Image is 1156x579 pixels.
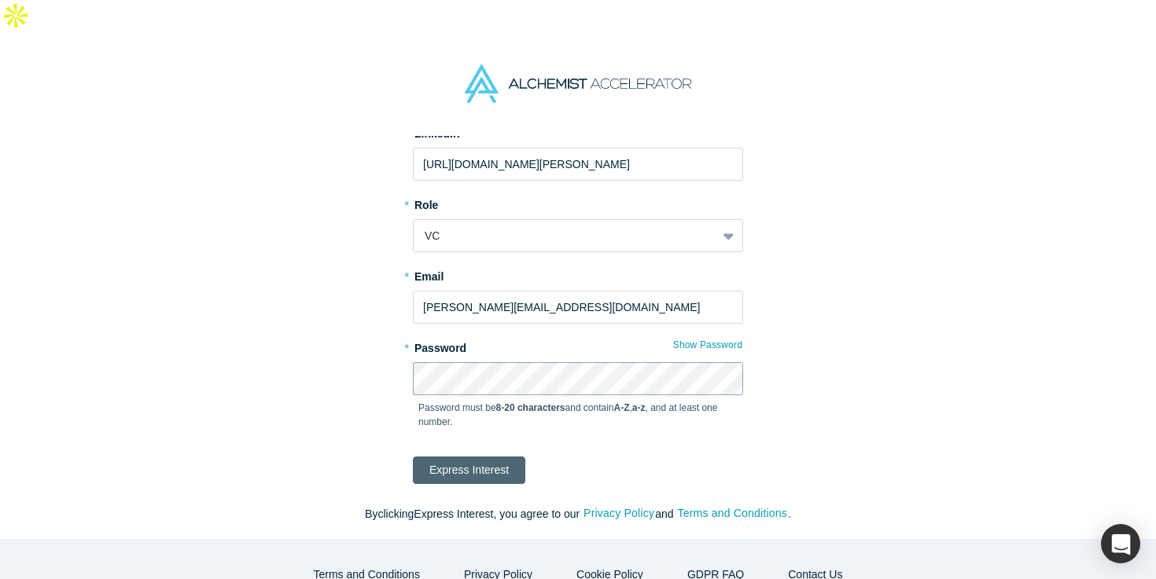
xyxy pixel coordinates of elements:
strong: A-Z [614,402,630,413]
strong: a-z [632,402,646,413]
strong: 8-20 characters [496,402,565,413]
div: VC [425,228,705,244]
img: Alchemist Accelerator Logo [465,64,691,103]
p: Password must be and contain , , and at least one number. [418,401,738,429]
label: Password [413,335,743,357]
button: Express Interest [413,456,525,484]
p: By clicking Express Interest , you agree to our and . [248,506,908,522]
label: Role [413,192,743,214]
label: Email [413,263,743,285]
button: Privacy Policy [583,504,655,522]
button: Terms and Conditions [676,504,788,522]
button: Show Password [672,335,743,355]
